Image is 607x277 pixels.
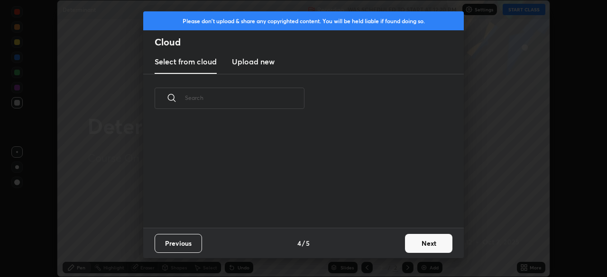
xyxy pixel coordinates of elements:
h2: Cloud [155,36,464,48]
h4: 5 [306,238,310,248]
input: Search [185,78,304,118]
button: Next [405,234,452,253]
div: Please don't upload & share any copyrighted content. You will be held liable if found doing so. [143,11,464,30]
h4: / [302,238,305,248]
h3: Upload new [232,56,275,67]
button: Previous [155,234,202,253]
h4: 4 [297,238,301,248]
h3: Select from cloud [155,56,217,67]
